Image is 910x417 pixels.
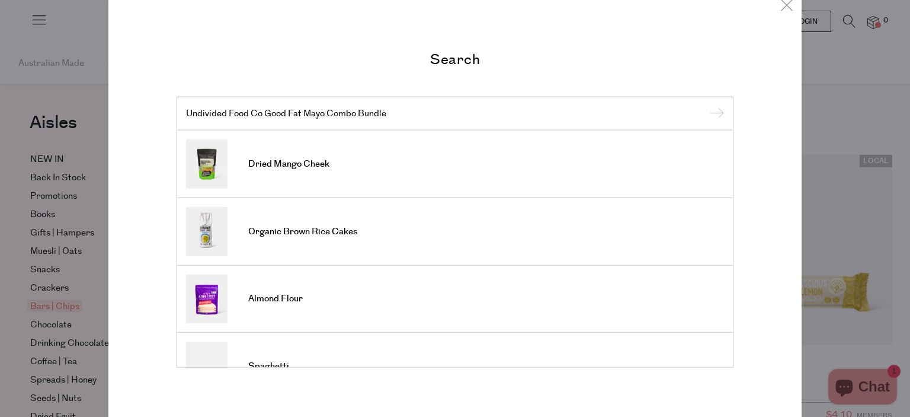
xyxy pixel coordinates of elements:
[248,226,357,238] span: Organic Brown Rice Cakes
[186,107,724,119] input: Search
[186,207,227,256] img: Organic Brown Rice Cakes
[248,293,303,305] span: Almond Flour
[186,139,227,189] img: Dried Mango Cheek
[186,342,227,391] img: Spaghetti
[186,275,227,323] img: Almond Flour
[177,49,733,66] h2: Search
[186,275,724,323] a: Almond Flour
[186,139,724,189] a: Dried Mango Cheek
[186,342,724,391] a: Spaghetti
[248,158,329,170] span: Dried Mango Cheek
[186,207,724,256] a: Organic Brown Rice Cakes
[248,361,289,373] span: Spaghetti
